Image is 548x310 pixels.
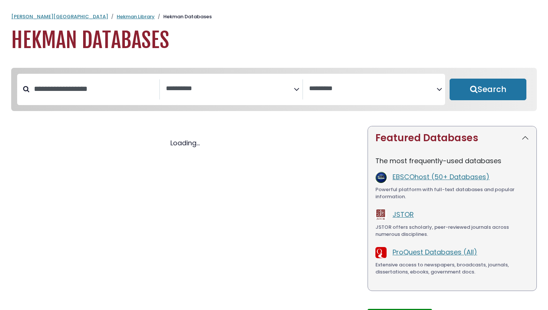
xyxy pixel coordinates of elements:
a: JSTOR [393,210,414,219]
a: ProQuest Databases (All) [393,247,477,257]
nav: breadcrumb [11,13,537,20]
nav: Search filters [11,68,537,111]
div: Powerful platform with full-text databases and popular information. [375,186,529,200]
li: Hekman Databases [155,13,212,20]
button: Submit for Search Results [450,79,526,100]
p: The most frequently-used databases [375,156,529,166]
div: Loading... [11,138,359,148]
textarea: Search [166,85,293,93]
a: [PERSON_NAME][GEOGRAPHIC_DATA] [11,13,108,20]
h1: Hekman Databases [11,28,537,53]
input: Search database by title or keyword [29,83,159,95]
div: JSTOR offers scholarly, peer-reviewed journals across numerous disciplines. [375,224,529,238]
a: Hekman Library [117,13,155,20]
textarea: Search [309,85,437,93]
div: Extensive access to newspapers, broadcasts, journals, dissertations, ebooks, government docs. [375,261,529,276]
a: EBSCOhost (50+ Databases) [393,172,489,181]
button: Featured Databases [368,126,536,150]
